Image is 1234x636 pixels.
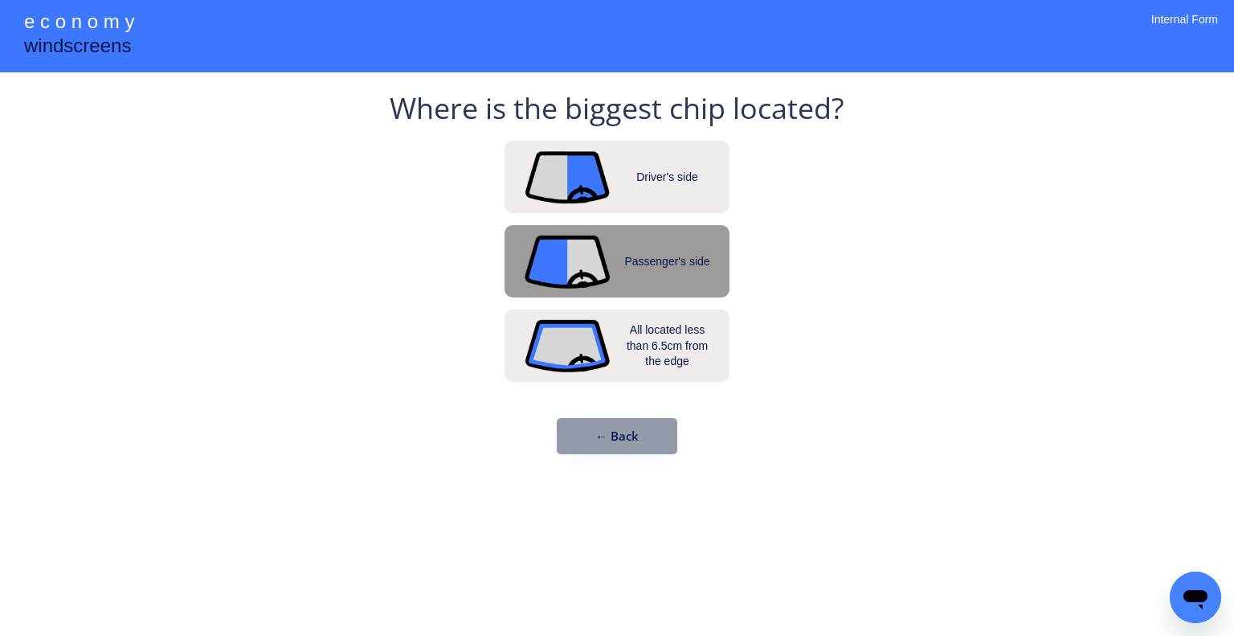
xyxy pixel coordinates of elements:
[523,233,611,290] img: passenger_side_2.png
[523,149,611,207] img: driver_side_2.png
[619,170,716,186] div: Driver's side
[619,322,716,370] div: All located less than 6.5cm from the edge
[523,318,611,375] img: outline_2.png
[557,418,677,454] button: ← Back
[390,88,844,129] div: Where is the biggest chip located?
[1170,572,1221,623] iframe: Button to launch messaging window
[619,254,716,270] div: Passenger's side
[24,32,131,64] div: windscreens
[24,8,134,39] div: e c o n o m y
[1151,12,1218,48] div: Internal Form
